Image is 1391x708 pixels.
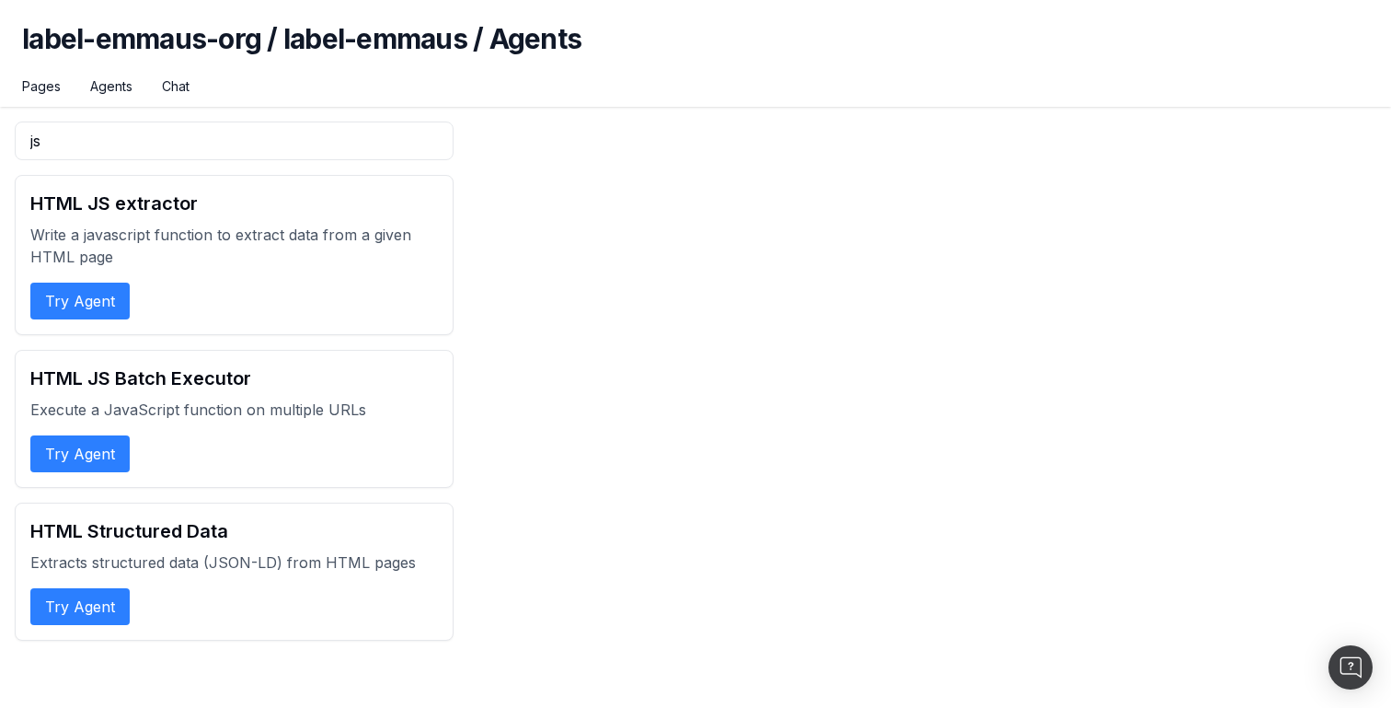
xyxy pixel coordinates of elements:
[30,366,438,391] h2: HTML JS Batch Executor
[30,191,438,216] h2: HTML JS extractor
[22,22,1369,77] h1: label-emmaus-org / label-emmaus / Agents
[30,518,438,544] h2: HTML Structured Data
[30,435,130,472] button: Try Agent
[30,551,438,574] p: Extracts structured data (JSON-LD) from HTML pages
[30,399,438,421] p: Execute a JavaScript function on multiple URLs
[162,77,190,96] a: Chat
[22,77,61,96] a: Pages
[30,588,130,625] button: Try Agent
[30,283,130,319] button: Try Agent
[1328,645,1373,690] div: Open Intercom Messenger
[90,77,132,96] a: Agents
[15,122,454,160] input: Search agents...
[30,224,438,268] p: Write a javascript function to extract data from a given HTML page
